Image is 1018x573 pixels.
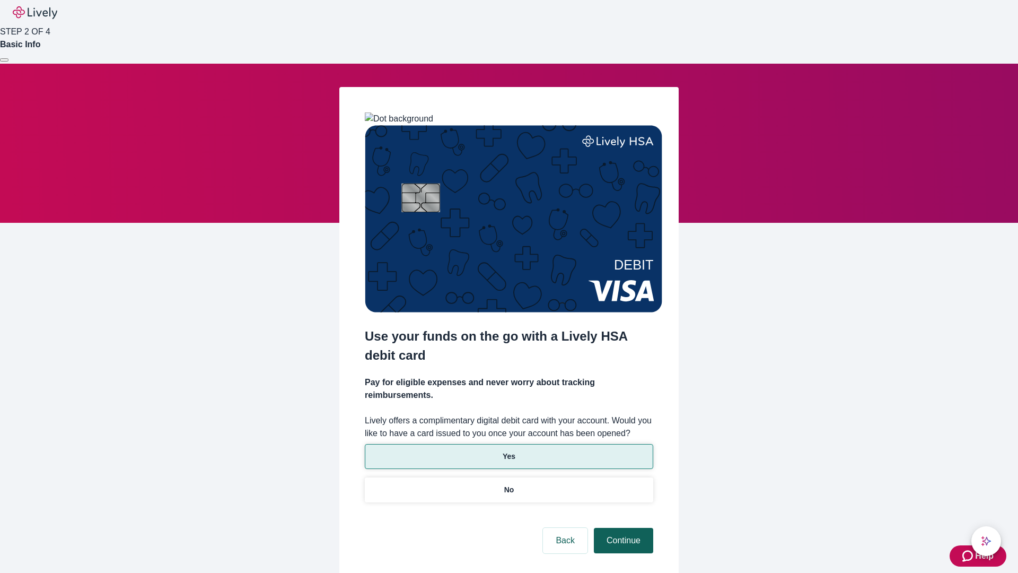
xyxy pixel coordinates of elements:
button: Yes [365,444,653,469]
button: Continue [594,528,653,553]
span: Help [975,550,994,562]
img: Dot background [365,112,433,125]
button: chat [971,526,1001,556]
img: Lively [13,6,57,19]
p: Yes [503,451,515,462]
button: No [365,477,653,502]
label: Lively offers a complimentary digital debit card with your account. Would you like to have a card... [365,414,653,440]
h4: Pay for eligible expenses and never worry about tracking reimbursements. [365,376,653,402]
h2: Use your funds on the go with a Lively HSA debit card [365,327,653,365]
button: Back [543,528,587,553]
img: Debit card [365,125,662,312]
svg: Zendesk support icon [962,550,975,562]
button: Zendesk support iconHelp [950,545,1006,567]
p: No [504,484,514,496]
svg: Lively AI Assistant [981,536,991,546]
